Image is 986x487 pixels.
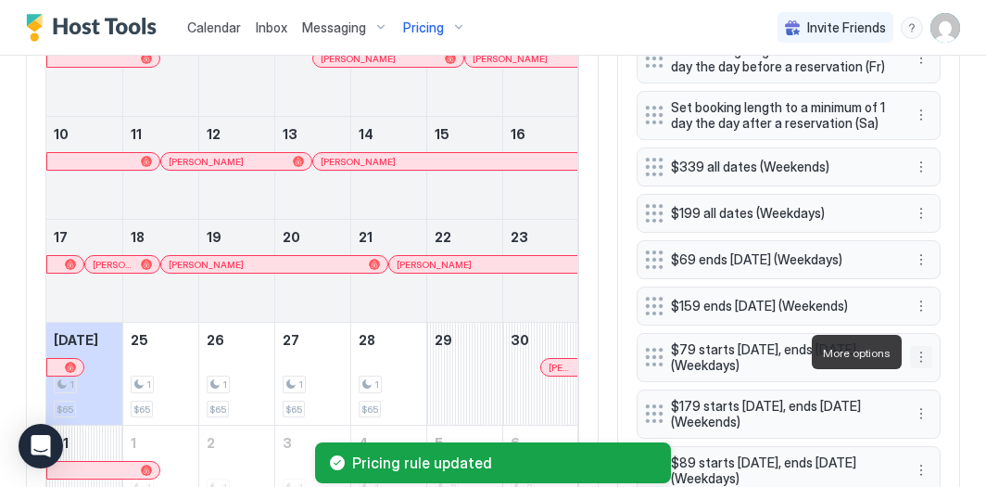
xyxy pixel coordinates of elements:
span: $199 all dates (Weekdays) [671,205,891,222]
div: [PERSON_NAME] [397,259,569,271]
td: August 8, 2025 [426,14,502,117]
span: 1 [70,378,74,391]
td: August 3, 2025 [46,14,122,117]
td: August 22, 2025 [426,220,502,323]
span: 1 [374,378,379,391]
a: September 2, 2025 [199,426,274,460]
td: August 17, 2025 [46,220,122,323]
span: 16 [511,126,525,142]
a: September 3, 2025 [275,426,350,460]
span: Set booking length to a minimum of 1 day the day after a reservation (Sa) [671,99,891,132]
span: $339 all dates (Weekends) [671,159,891,175]
span: 3 [283,435,292,451]
span: Pricing rule updated [352,454,656,472]
td: August 4, 2025 [122,14,198,117]
a: August 15, 2025 [427,117,502,151]
a: August 31, 2025 [46,426,122,460]
a: Inbox [256,18,287,37]
a: August 13, 2025 [275,117,350,151]
td: August 29, 2025 [426,323,502,426]
span: 25 [131,332,148,348]
span: 19 [207,229,221,245]
a: August 21, 2025 [351,220,426,254]
div: menu [910,104,932,126]
div: menu [910,202,932,224]
td: August 15, 2025 [426,117,502,220]
span: $65 [209,404,226,416]
a: August 14, 2025 [351,117,426,151]
a: Calendar [187,18,241,37]
button: More options [910,346,932,368]
div: [PERSON_NAME] [321,53,455,65]
a: August 26, 2025 [199,323,274,357]
span: 13 [283,126,297,142]
td: August 28, 2025 [350,323,426,426]
span: $69 ends [DATE] (Weekdays) [671,251,891,268]
span: 26 [207,332,224,348]
a: August 30, 2025 [503,323,579,357]
span: 14 [359,126,373,142]
td: August 27, 2025 [274,323,350,426]
span: [PERSON_NAME] [321,156,396,168]
button: More options [910,249,932,271]
span: Messaging [302,19,366,36]
div: menu [910,47,932,70]
span: Inbox [256,19,287,35]
span: [PERSON_NAME] [321,53,396,65]
div: Open Intercom Messenger [19,424,63,468]
span: 18 [131,229,145,245]
span: $159 ends [DATE] (Weekends) [671,298,891,314]
div: [PERSON_NAME] [321,156,569,168]
button: More options [910,47,932,70]
span: 6 [511,435,520,451]
td: August 21, 2025 [350,220,426,323]
td: August 5, 2025 [198,14,274,117]
span: 22 [435,229,451,245]
span: 11 [131,126,142,142]
span: 1 [222,378,227,391]
a: August 23, 2025 [503,220,579,254]
span: [PERSON_NAME] [397,259,472,271]
span: 10 [54,126,69,142]
td: August 20, 2025 [274,220,350,323]
span: [PERSON_NAME] [93,259,133,271]
button: More options [910,156,932,178]
td: August 11, 2025 [122,117,198,220]
td: August 23, 2025 [502,220,578,323]
span: 29 [435,332,452,348]
td: August 26, 2025 [198,323,274,426]
span: 1 [298,378,303,391]
a: August 19, 2025 [199,220,274,254]
span: $65 [361,404,378,416]
a: August 27, 2025 [275,323,350,357]
a: August 29, 2025 [427,323,502,357]
a: August 25, 2025 [123,323,198,357]
div: [PERSON_NAME] [93,259,152,271]
span: 21 [359,229,373,245]
span: 20 [283,229,300,245]
span: [PERSON_NAME] [549,362,570,374]
span: Invite Friends [807,19,886,36]
td: August 19, 2025 [198,220,274,323]
span: 15 [435,126,449,142]
span: 1 [146,378,151,391]
div: menu [901,17,923,39]
div: menu [910,403,932,425]
div: menu [910,156,932,178]
span: 2 [207,435,215,451]
a: August 22, 2025 [427,220,502,254]
a: September 1, 2025 [123,426,198,460]
a: September 6, 2025 [503,426,579,460]
div: [PERSON_NAME] [169,259,379,271]
td: August 14, 2025 [350,117,426,220]
td: August 25, 2025 [122,323,198,426]
span: $65 [133,404,150,416]
a: August 20, 2025 [275,220,350,254]
span: $179 starts [DATE], ends [DATE] (Weekends) [671,398,891,430]
span: More options [823,346,891,360]
span: 4 [359,435,368,451]
a: August 24, 2025 [46,323,122,357]
span: 5 [435,435,444,451]
button: More options [910,295,932,317]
